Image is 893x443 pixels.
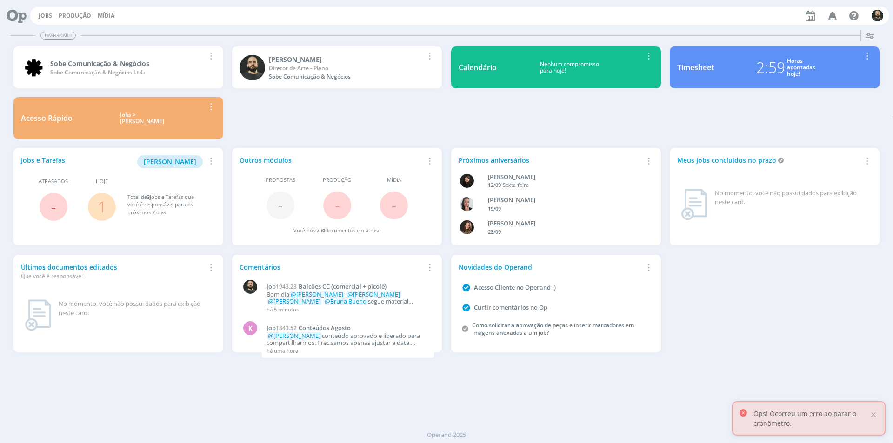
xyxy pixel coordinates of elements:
[787,58,815,78] div: Horas apontadas hoje!
[472,321,634,337] a: Como solicitar a aprovação de peças e inserir marcadores em imagens anexadas a um job?
[474,283,556,291] a: Acesso Cliente no Operand :)
[387,176,401,184] span: Mídia
[488,181,501,188] span: 12/09
[460,220,474,234] img: J
[299,282,387,291] span: Balcões CC (comercial + picolé)
[872,10,883,21] img: P
[278,195,283,215] span: -
[299,324,351,332] span: Conteúdos Agosto
[51,197,56,217] span: -
[460,174,474,188] img: L
[39,12,52,20] a: Jobs
[488,181,639,189] div: -
[488,219,639,228] div: Julia Agostine Abich
[488,228,501,235] span: 23/09
[715,189,868,207] div: No momento, você não possui dados para exibição neste card.
[267,291,429,305] p: Bom dia segue material ajustado
[240,155,424,165] div: Outros módulos
[267,347,298,354] span: há uma hora
[267,332,429,347] p: conteúdo aprovado e liberado para compartilharmos. Precisamos apenas ajustar a data. materiais
[40,32,76,40] span: Dashboard
[243,280,257,294] img: P
[459,262,643,272] div: Novidades do Operand
[21,262,205,280] div: Últimos documentos editados
[144,157,196,166] span: [PERSON_NAME]
[335,195,340,215] span: -
[96,178,108,185] span: Hoje
[474,303,547,311] a: Curtir comentários no Op
[59,12,91,20] a: Produção
[753,409,869,428] p: Ops! Ocorreu um erro ao parar o cronômetro.
[347,290,400,298] span: @[PERSON_NAME]
[323,176,352,184] span: Produção
[488,205,501,212] span: 19/09
[50,68,205,77] div: Sobe Comunicação & Negócios Ltda
[268,297,320,305] span: @[PERSON_NAME]
[266,176,295,184] span: Propostas
[147,193,150,200] span: 3
[497,61,643,74] div: Nenhum compromisso para hoje!
[21,112,73,124] div: Acesso Rápido
[21,155,205,168] div: Jobs e Tarefas
[50,59,205,68] div: Sobe Comunicação & Negócios
[488,196,639,205] div: Caroline Fagundes Pieczarka
[240,262,424,272] div: Comentários
[670,46,880,88] a: Timesheet2:59Horasapontadashoje!
[293,227,381,235] div: Você possui documentos em atraso
[80,112,205,125] div: Jobs > [PERSON_NAME]
[459,155,643,165] div: Próximos aniversários
[267,283,429,291] a: Job1943.23Balcões CC (comercial + picolé)
[291,290,343,298] span: @[PERSON_NAME]
[127,193,207,217] div: Total de Jobs e Tarefas que você é responsável para os próximos 7 dias
[232,46,442,88] a: P[PERSON_NAME]Diretor de Arte - PlenoSobe Comunicação & Negócios
[269,54,424,64] div: Patrick Freitas
[677,155,861,165] div: Meus Jobs concluídos no prazo
[137,157,203,165] a: [PERSON_NAME]
[59,299,212,317] div: No momento, você não possui dados para exibição neste card.
[871,7,884,24] button: P
[756,56,785,79] div: 2:59
[322,227,325,234] span: 0
[268,331,320,340] span: @[PERSON_NAME]
[488,172,639,182] div: Luana da Silva de Andrade
[392,195,396,215] span: -
[25,299,51,331] img: dashboard_not_found.png
[21,272,205,280] div: Que você é responsável
[459,62,497,73] div: Calendário
[269,73,424,81] div: Sobe Comunicação & Negócios
[98,197,106,217] a: 1
[267,306,299,313] span: há 5 minutos
[276,324,297,332] span: 1843.52
[98,12,114,20] a: Mídia
[325,297,367,305] span: @Bruna Bueno
[269,64,424,73] div: Diretor de Arte - Pleno
[677,62,714,73] div: Timesheet
[240,55,265,80] img: P
[243,321,257,335] div: K
[276,283,297,291] span: 1943.23
[681,189,707,220] img: dashboard_not_found.png
[267,324,429,332] a: Job1843.52Conteúdos Agosto
[95,12,117,20] button: Mídia
[56,12,94,20] button: Produção
[460,197,474,211] img: C
[137,155,203,168] button: [PERSON_NAME]
[39,178,68,185] span: Atrasados
[36,12,55,20] button: Jobs
[503,181,529,188] span: Sexta-feira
